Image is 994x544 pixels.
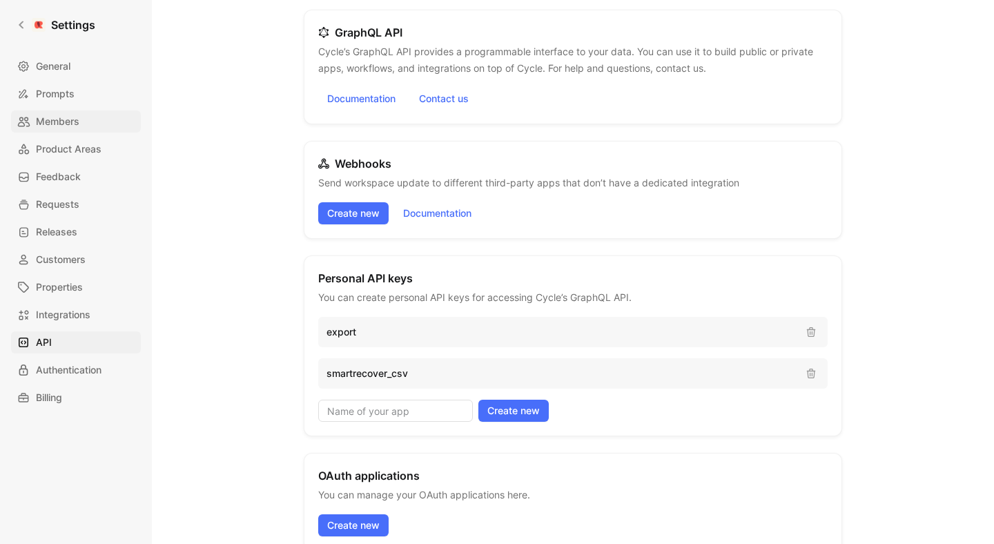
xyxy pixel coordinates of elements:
[478,400,549,422] button: Create new
[36,251,86,268] span: Customers
[36,307,90,323] span: Integrations
[487,402,540,419] span: Create new
[36,196,79,213] span: Requests
[318,289,632,306] p: You can create personal API keys for accessing Cycle’s GraphQL API.
[11,276,141,298] a: Properties
[11,193,141,215] a: Requests
[36,362,101,378] span: Authentication
[318,467,420,484] h2: OAuth applications
[327,205,380,222] span: Create new
[11,55,141,77] a: General
[11,166,141,188] a: Feedback
[11,249,141,271] a: Customers
[11,387,141,409] a: Billing
[318,175,739,191] p: Send workspace update to different third-party apps that don’t have a dedicated integration
[419,90,469,107] span: Contact us
[11,331,141,353] a: API
[11,110,141,133] a: Members
[318,514,389,536] button: Create new
[11,359,141,381] a: Authentication
[318,487,530,503] p: You can manage your OAuth applications here.
[394,202,480,224] a: Documentation
[318,202,389,224] button: Create new
[318,24,402,41] h2: GraphQL API
[318,270,413,286] h2: Personal API keys
[36,141,101,157] span: Product Areas
[327,324,795,340] p: export
[36,113,79,130] span: Members
[318,155,391,172] h2: Webhooks
[318,43,828,77] p: Cycle’s GraphQL API provides a programmable interface to your data. You can use it to build publi...
[36,389,62,406] span: Billing
[36,168,81,185] span: Feedback
[318,400,473,422] input: Name of your app
[36,334,52,351] span: API
[36,58,70,75] span: General
[318,88,405,110] a: Documentation
[327,517,380,534] span: Create new
[11,138,141,160] a: Product Areas
[36,224,77,240] span: Releases
[11,83,141,105] a: Prompts
[410,88,478,110] button: Contact us
[11,304,141,326] a: Integrations
[327,365,795,382] p: smartrecover_csv
[36,86,75,102] span: Prompts
[11,221,141,243] a: Releases
[51,17,95,33] h1: Settings
[11,11,101,39] a: Settings
[36,279,83,295] span: Properties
